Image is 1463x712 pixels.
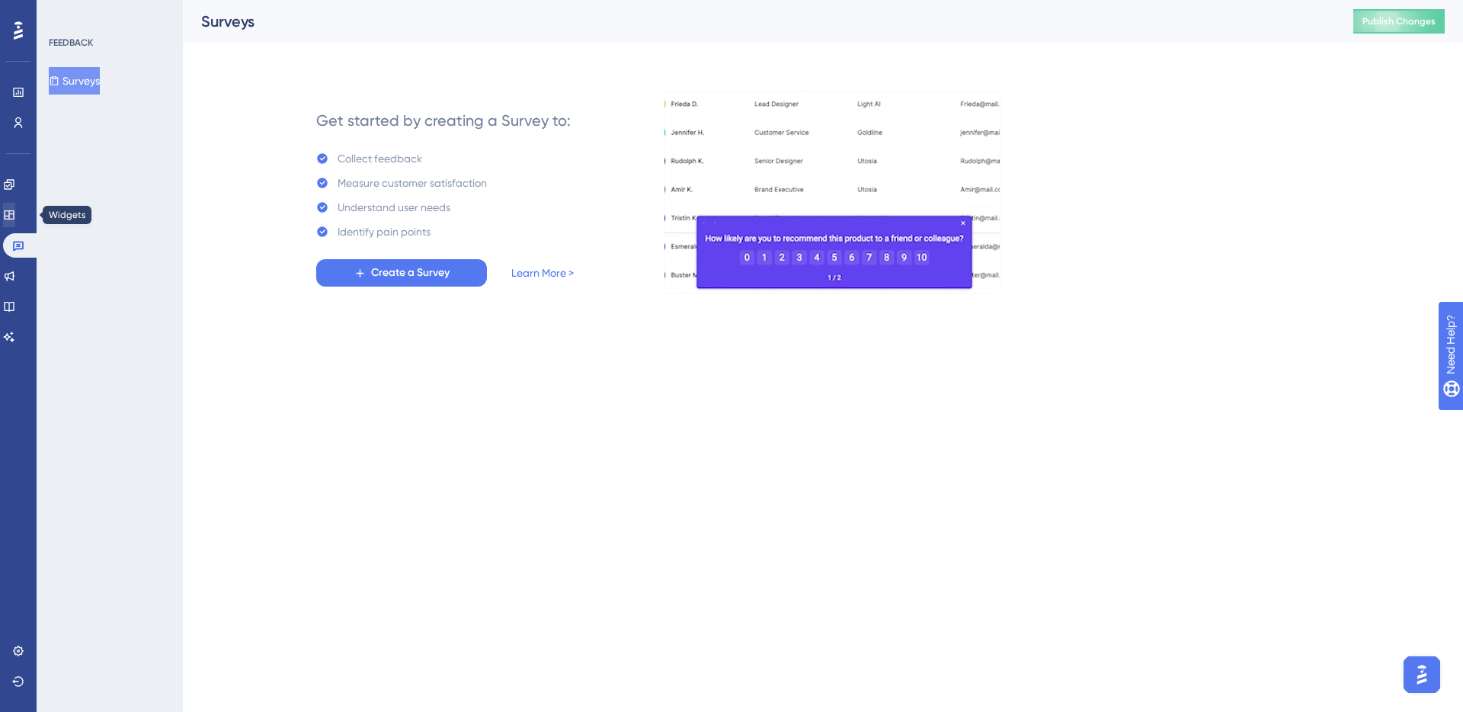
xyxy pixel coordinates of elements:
button: Create a Survey [316,259,487,287]
button: Surveys [49,67,100,95]
div: Collect feedback [338,149,422,168]
span: Create a Survey [371,264,450,282]
div: Measure customer satisfaction [338,174,487,192]
div: Understand user needs [338,198,450,216]
img: b81bf5b5c10d0e3e90f664060979471a.gif [664,91,1000,293]
iframe: UserGuiding AI Assistant Launcher [1399,652,1445,698]
button: Publish Changes [1353,9,1445,34]
span: Need Help? [36,4,95,22]
a: Learn More > [511,264,574,282]
div: Get started by creating a Survey to: [316,110,571,131]
div: FEEDBACK [49,37,93,49]
div: Identify pain points [338,223,431,241]
span: Publish Changes [1362,15,1436,27]
div: Surveys [201,11,1315,32]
